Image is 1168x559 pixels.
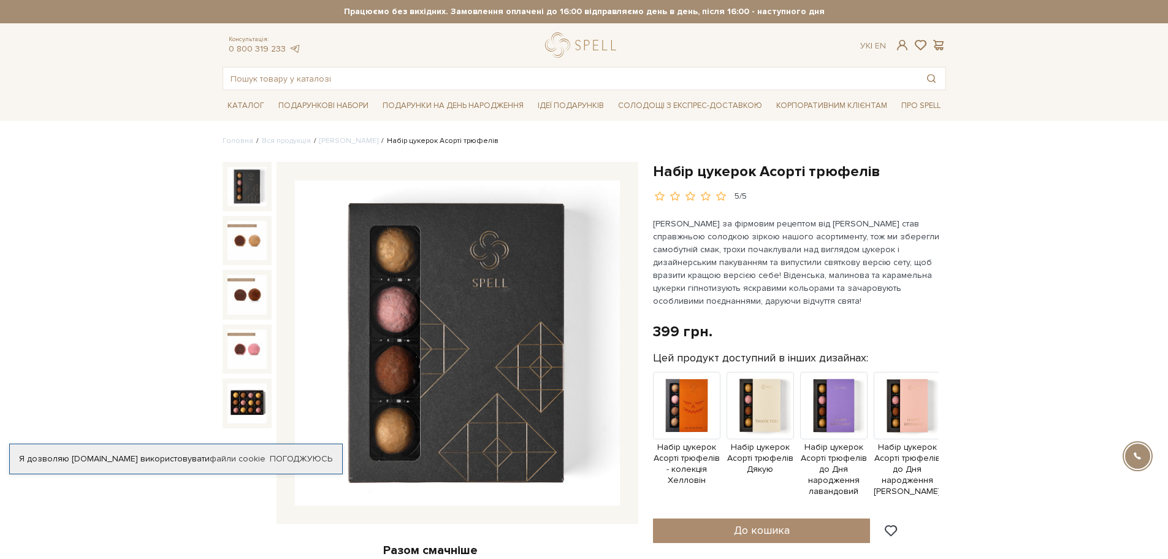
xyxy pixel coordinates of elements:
[874,399,941,498] a: Набір цукерок Асорті трюфелів до Дня народження [PERSON_NAME]
[223,542,638,558] div: Разом смачніше
[210,453,265,464] a: файли cookie
[229,44,286,54] a: 0 800 319 233
[874,442,941,498] span: Набір цукерок Асорті трюфелів до Дня народження [PERSON_NAME]
[734,523,790,537] span: До кошика
[860,40,886,52] div: Ук
[653,519,871,543] button: До кошика
[653,162,946,181] h1: Набір цукерок Асорті трюфелів
[653,372,720,439] img: Продукт
[227,221,267,260] img: Набір цукерок Асорті трюфелів
[378,136,498,147] li: Набір цукерок Асорті трюфелів
[653,217,941,307] p: [PERSON_NAME] за фірмовим рецептом від [PERSON_NAME] став справжньою солодкою зіркою нашого асорт...
[223,6,946,17] strong: Працюємо без вихідних. Замовлення оплачені до 16:00 відправляємо день в день, після 16:00 - насту...
[871,40,872,51] span: |
[653,351,868,365] label: Цей продукт доступний в інших дизайнах:
[896,96,945,115] a: Про Spell
[289,44,301,54] a: telegram
[771,96,892,115] a: Корпоративним клієнтам
[727,442,794,476] span: Набір цукерок Асорті трюфелів Дякую
[533,96,609,115] a: Ідеї подарунків
[273,96,373,115] a: Подарункові набори
[378,96,529,115] a: Подарунки на День народження
[223,67,917,90] input: Пошук товару у каталозі
[545,33,622,58] a: logo
[10,453,342,465] div: Я дозволяю [DOMAIN_NAME] використовувати
[800,442,868,498] span: Набір цукерок Асорті трюфелів до Дня народження лавандовий
[800,372,868,439] img: Продукт
[613,95,767,116] a: Солодощі з експрес-доставкою
[653,322,712,341] div: 399 грн.
[227,275,267,314] img: Набір цукерок Асорті трюфелів
[223,96,269,115] a: Каталог
[727,372,794,439] img: Продукт
[227,330,267,369] img: Набір цукерок Асорті трюфелів
[653,442,720,487] span: Набір цукерок Асорті трюфелів - колекція Хелловін
[223,136,253,145] a: Головна
[319,136,378,145] a: [PERSON_NAME]
[227,384,267,423] img: Набір цукерок Асорті трюфелів
[875,40,886,51] a: En
[229,36,301,44] span: Консультація:
[653,399,720,486] a: Набір цукерок Асорті трюфелів - колекція Хелловін
[227,167,267,206] img: Набір цукерок Асорті трюфелів
[727,399,794,475] a: Набір цукерок Асорті трюфелів Дякую
[917,67,945,90] button: Пошук товару у каталозі
[735,191,747,202] div: 5/5
[295,180,620,506] img: Набір цукерок Асорті трюфелів
[874,372,941,439] img: Продукт
[262,136,311,145] a: Вся продукція
[270,453,332,465] a: Погоджуюсь
[800,399,868,498] a: Набір цукерок Асорті трюфелів до Дня народження лавандовий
